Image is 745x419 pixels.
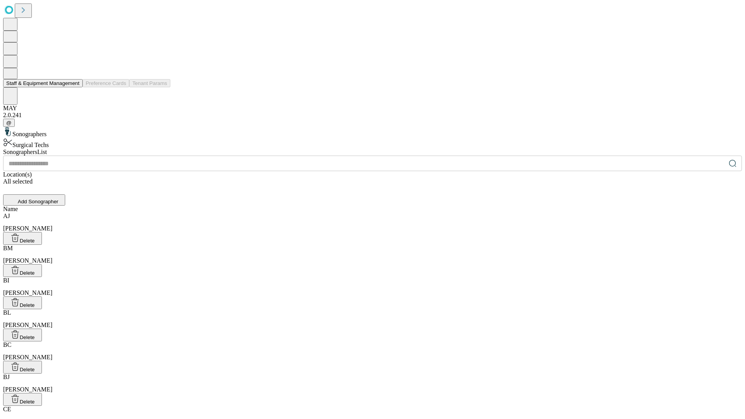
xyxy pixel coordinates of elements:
[3,127,742,138] div: Sonographers
[3,138,742,149] div: Surgical Techs
[3,171,32,178] span: Location(s)
[3,119,15,127] button: @
[129,79,170,87] button: Tenant Params
[3,374,10,380] span: BJ
[3,341,11,348] span: BC
[3,393,42,406] button: Delete
[3,213,10,219] span: AJ
[3,361,42,374] button: Delete
[3,112,742,119] div: 2.0.241
[3,374,742,393] div: [PERSON_NAME]
[18,199,58,204] span: Add Sonographer
[3,309,11,316] span: BL
[3,232,42,245] button: Delete
[3,245,13,251] span: BM
[20,334,35,340] span: Delete
[20,302,35,308] span: Delete
[3,309,742,329] div: [PERSON_NAME]
[3,105,742,112] div: MAY
[3,194,65,206] button: Add Sonographer
[3,406,11,412] span: CE
[3,277,742,296] div: [PERSON_NAME]
[3,79,83,87] button: Staff & Equipment Management
[3,245,742,264] div: [PERSON_NAME]
[3,329,42,341] button: Delete
[3,149,742,156] div: Sonographers List
[20,270,35,276] span: Delete
[20,399,35,405] span: Delete
[83,79,129,87] button: Preference Cards
[20,367,35,372] span: Delete
[20,238,35,244] span: Delete
[3,206,742,213] div: Name
[3,178,742,185] div: All selected
[6,120,12,126] span: @
[3,296,42,309] button: Delete
[3,341,742,361] div: [PERSON_NAME]
[3,277,9,284] span: BI
[3,264,42,277] button: Delete
[3,213,742,232] div: [PERSON_NAME]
